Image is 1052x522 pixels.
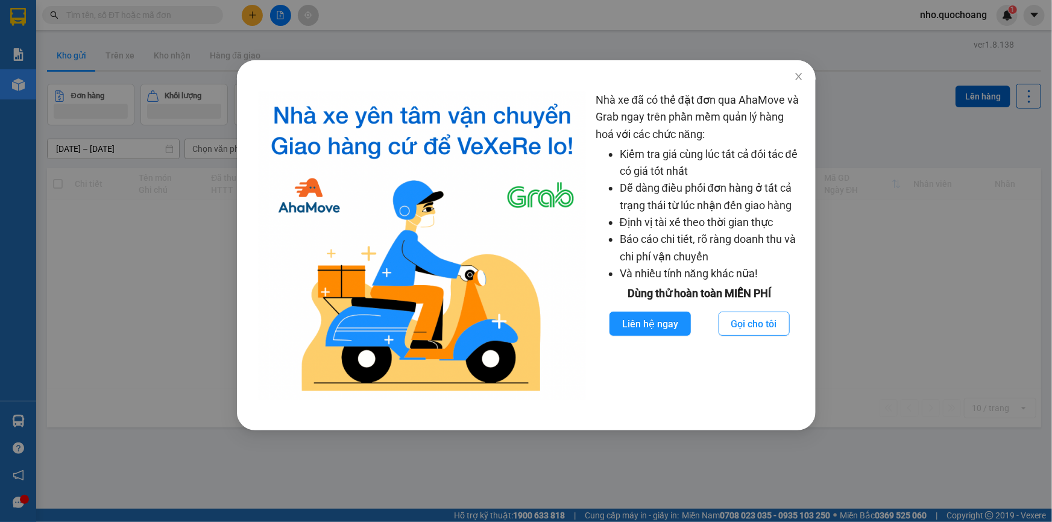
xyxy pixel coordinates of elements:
[595,92,803,400] div: Nhà xe đã có thể đặt đơn qua AhaMove và Grab ngay trên phần mềm quản lý hàng hoá với các chức năng:
[718,312,789,336] button: Gọi cho tôi
[619,265,803,282] li: Và nhiều tính năng khác nữa!
[622,316,678,332] span: Liên hệ ngay
[781,60,815,94] button: Close
[731,316,776,332] span: Gọi cho tôi
[619,231,803,265] li: Báo cáo chi tiết, rõ ràng doanh thu và chi phí vận chuyển
[619,146,803,180] li: Kiểm tra giá cùng lúc tất cả đối tác để có giá tốt nhất
[793,72,803,81] span: close
[595,285,803,302] div: Dùng thử hoàn toàn MIỄN PHÍ
[619,180,803,214] li: Dễ dàng điều phối đơn hàng ở tất cả trạng thái từ lúc nhận đến giao hàng
[619,214,803,231] li: Định vị tài xế theo thời gian thực
[259,92,586,400] img: logo
[609,312,690,336] button: Liên hệ ngay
